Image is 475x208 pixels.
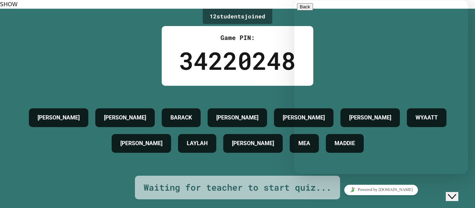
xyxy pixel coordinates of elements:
[216,114,258,122] h4: [PERSON_NAME]
[179,42,296,79] div: 34220248
[232,139,274,148] h4: [PERSON_NAME]
[179,33,296,42] div: Game PIN:
[170,114,192,122] h4: BARACK
[294,0,468,174] iframe: chat widget
[120,139,162,148] h4: [PERSON_NAME]
[187,139,208,148] h4: LAYLAH
[38,114,80,122] h4: [PERSON_NAME]
[203,9,272,24] div: 12 student s joined
[144,181,331,194] div: Waiting for teacher to start quiz...
[283,114,325,122] h4: [PERSON_NAME]
[104,114,146,122] h4: [PERSON_NAME]
[294,182,468,198] iframe: chat widget
[446,180,468,201] iframe: chat widget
